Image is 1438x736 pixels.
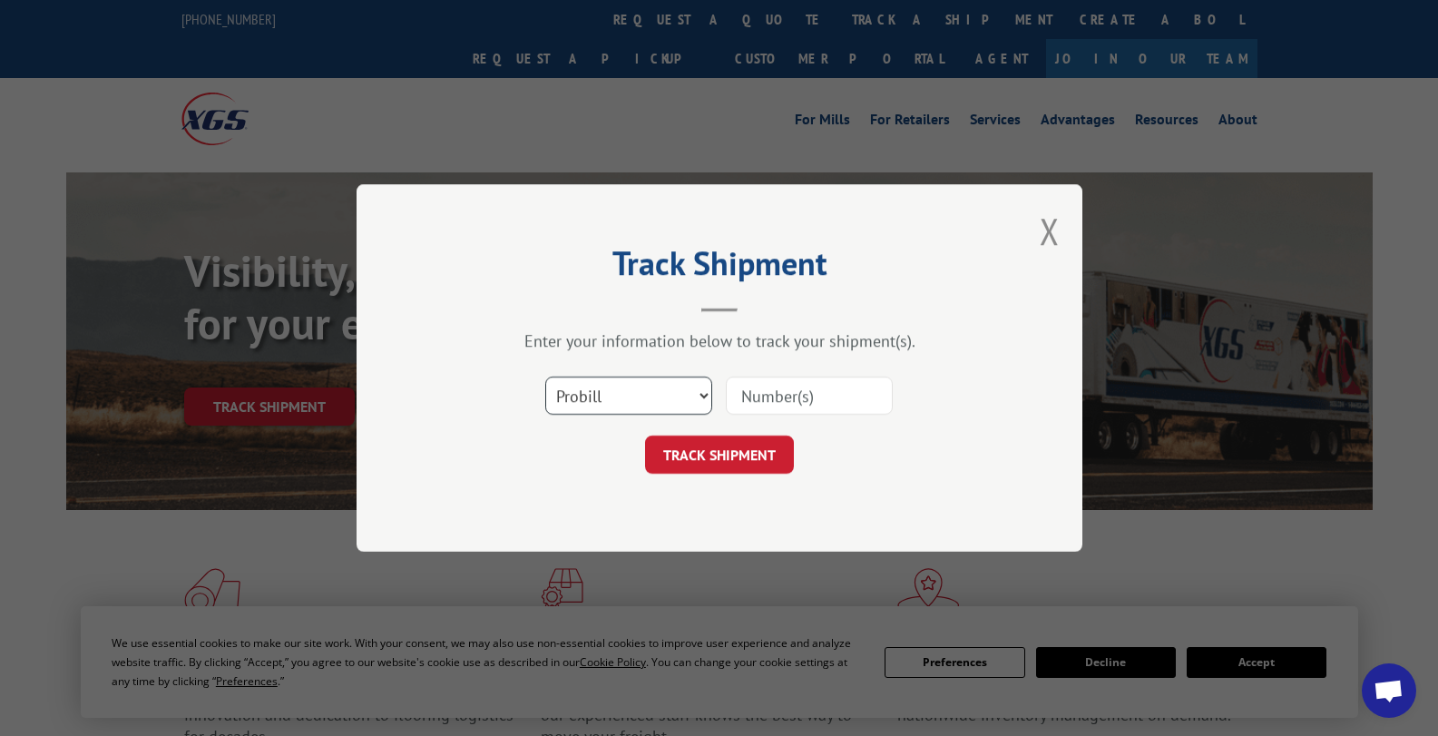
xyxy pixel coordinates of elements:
[1040,207,1060,255] button: Close modal
[645,436,794,474] button: TRACK SHIPMENT
[1362,663,1416,718] div: Open chat
[447,330,992,351] div: Enter your information below to track your shipment(s).
[447,250,992,285] h2: Track Shipment
[726,377,893,415] input: Number(s)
